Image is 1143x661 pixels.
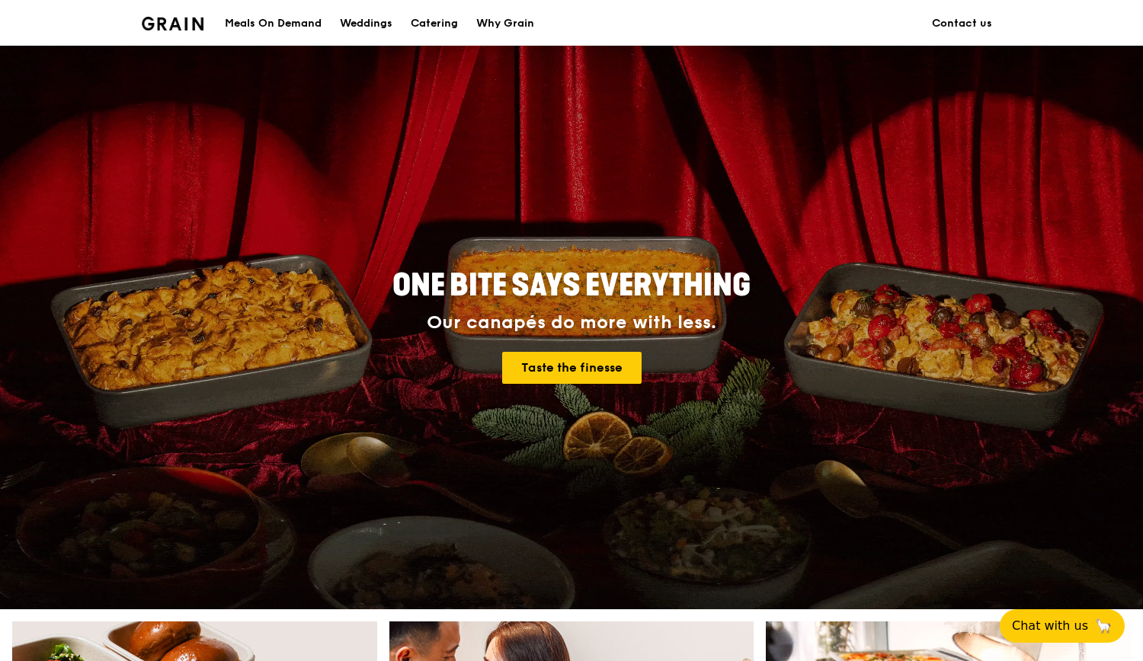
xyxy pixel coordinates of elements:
[392,267,751,304] span: ONE BITE SAYS EVERYTHING
[340,1,392,46] div: Weddings
[411,1,458,46] div: Catering
[502,352,642,384] a: Taste the finesse
[297,312,846,334] div: Our canapés do more with less.
[142,17,203,30] img: Grain
[225,1,322,46] div: Meals On Demand
[476,1,534,46] div: Why Grain
[402,1,467,46] a: Catering
[467,1,543,46] a: Why Grain
[331,1,402,46] a: Weddings
[1000,609,1125,643] button: Chat with us🦙
[1012,617,1088,635] span: Chat with us
[1094,617,1113,635] span: 🦙
[923,1,1001,46] a: Contact us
